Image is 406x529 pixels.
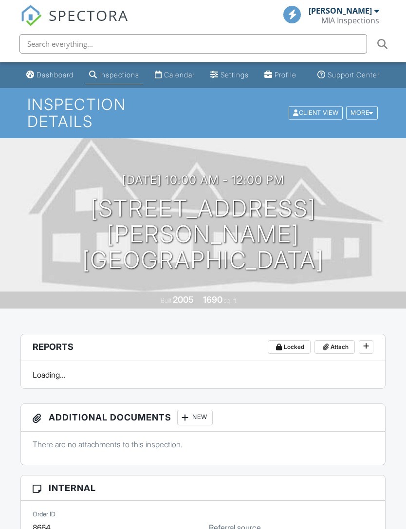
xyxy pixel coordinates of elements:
h3: Internal [21,475,386,501]
a: Profile [260,66,300,84]
a: Client View [288,109,345,116]
div: More [346,107,378,120]
span: Built [161,297,171,304]
img: The Best Home Inspection Software - Spectora [20,5,42,26]
div: Profile [275,71,296,79]
h1: Inspection Details [27,96,379,130]
h3: Additional Documents [21,404,386,432]
a: Inspections [85,66,143,84]
span: sq. ft. [224,297,238,304]
div: Support Center [328,71,380,79]
a: Calendar [151,66,199,84]
a: Dashboard [22,66,77,84]
div: 2005 [173,294,194,305]
label: Order ID [33,510,55,519]
h3: [DATE] 10:00 am - 12:00 pm [122,173,284,186]
div: 1690 [203,294,222,305]
a: Settings [206,66,253,84]
a: SPECTORA [20,13,129,34]
a: Support Center [314,66,384,84]
div: MIA Inspections [321,16,379,25]
h1: [STREET_ADDRESS] [PERSON_NAME][GEOGRAPHIC_DATA] [16,196,390,273]
div: [PERSON_NAME] [309,6,372,16]
p: There are no attachments to this inspection. [33,439,374,450]
div: New [177,410,213,425]
span: SPECTORA [49,5,129,25]
div: Inspections [99,71,139,79]
div: Settings [221,71,249,79]
div: Calendar [164,71,195,79]
input: Search everything... [19,34,367,54]
div: Dashboard [37,71,74,79]
div: Client View [289,107,343,120]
